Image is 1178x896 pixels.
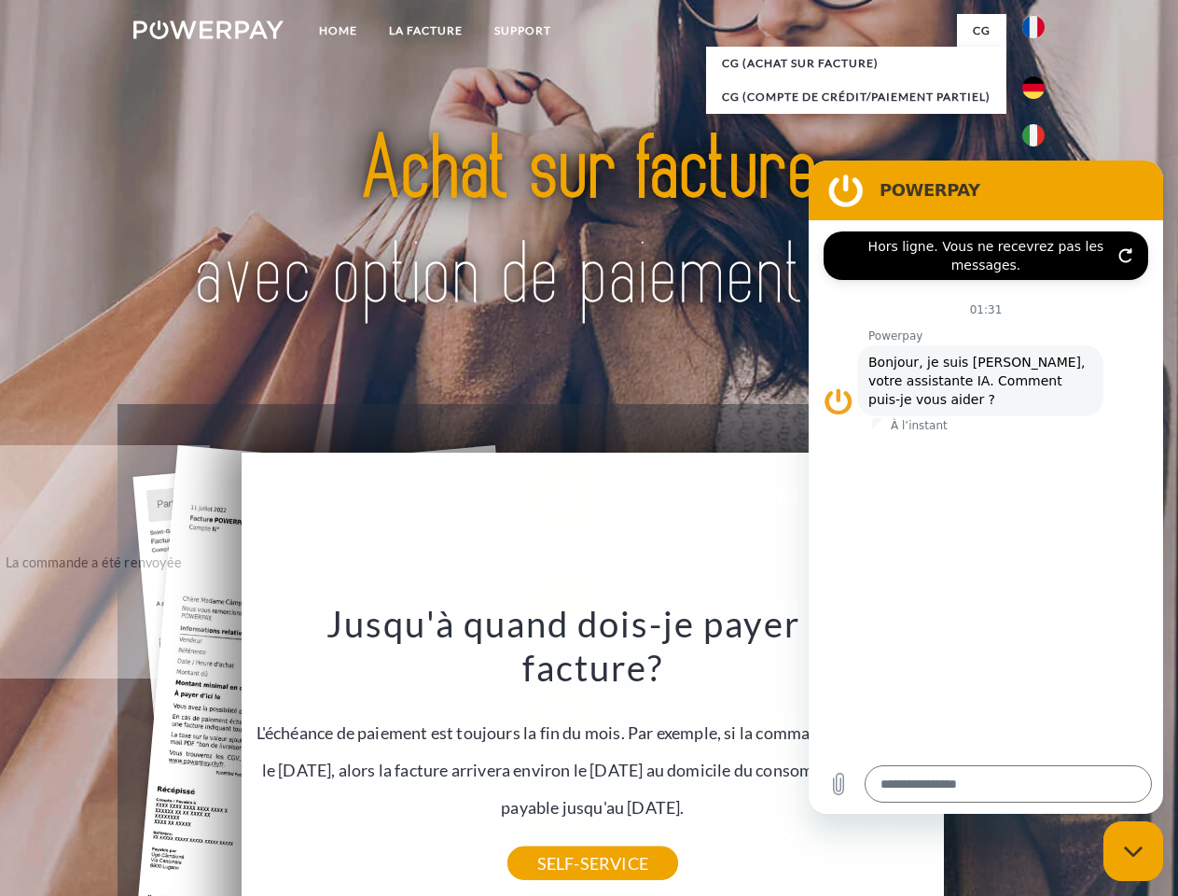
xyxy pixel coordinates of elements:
[1022,77,1045,99] img: de
[706,80,1006,114] a: CG (Compte de crédit/paiement partiel)
[1022,124,1045,147] img: it
[178,90,1000,357] img: title-powerpay_fr.svg
[133,21,284,39] img: logo-powerpay-white.svg
[1103,821,1163,881] iframe: Bouton de lancement de la fenêtre de messagerie, conversation en cours
[957,14,1006,48] a: CG
[478,14,567,48] a: Support
[507,847,678,880] a: SELF-SERVICE
[252,601,933,863] div: L'échéance de paiement est toujours la fin du mois. Par exemple, si la commande a été passée le [...
[706,47,1006,80] a: CG (achat sur facture)
[252,601,933,691] h3: Jusqu'à quand dois-je payer ma facture?
[809,161,1163,814] iframe: Fenêtre de messagerie
[1022,16,1045,38] img: fr
[303,14,373,48] a: Home
[373,14,478,48] a: LA FACTURE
